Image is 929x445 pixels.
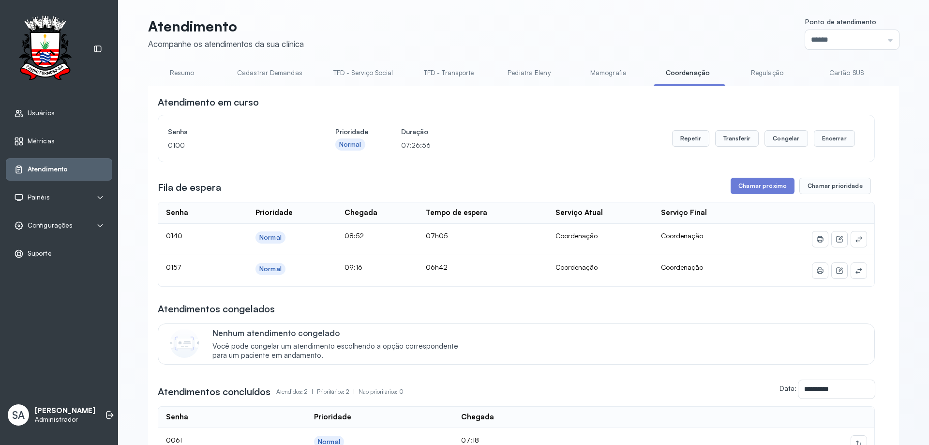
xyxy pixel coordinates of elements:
label: Data: [779,384,796,392]
a: Coordenação [654,65,721,81]
div: Coordenação [555,231,646,240]
a: Regulação [733,65,801,81]
img: Logotipo do estabelecimento [10,15,80,83]
a: Atendimento [14,165,104,174]
a: Mamografia [574,65,642,81]
p: Atendidos: 2 [276,385,317,399]
p: Prioritários: 2 [317,385,359,399]
span: 09:16 [345,263,362,271]
button: Congelar [764,130,808,147]
div: Tempo de espera [426,208,487,217]
span: | [312,388,313,395]
span: Atendimento [28,165,68,173]
span: Painéis [28,193,50,201]
button: Repetir [672,130,709,147]
span: 06h42 [426,263,448,271]
div: Senha [166,208,188,217]
span: Você pode congelar um atendimento escolhendo a opção correspondente para um paciente em andamento. [212,342,468,360]
h4: Duração [401,125,431,138]
p: [PERSON_NAME] [35,406,95,415]
button: Transferir [715,130,759,147]
a: TFD - Serviço Social [324,65,403,81]
div: Senha [166,413,188,422]
h4: Prioridade [335,125,368,138]
div: Chegada [345,208,377,217]
div: Normal [339,140,361,149]
a: Usuários [14,108,104,118]
p: 0100 [168,138,302,152]
span: Ponto de atendimento [805,17,876,26]
span: 07h05 [426,231,448,240]
span: Coordenação [661,263,703,271]
p: Administrador [35,415,95,424]
h3: Atendimento em curso [158,95,259,109]
span: Suporte [28,249,52,258]
a: Pediatra Eleny [495,65,563,81]
h3: Fila de espera [158,181,221,194]
span: 0157 [166,263,181,271]
div: Normal [259,265,282,273]
button: Chamar próximo [731,178,794,194]
h3: Atendimentos concluídos [158,385,270,399]
div: Prioridade [255,208,293,217]
div: Normal [259,233,282,242]
a: Métricas [14,137,104,146]
a: Cartão SUS [812,65,880,81]
a: TFD - Transporte [414,65,484,81]
span: 0140 [166,231,182,240]
span: Coordenação [661,231,703,240]
span: 0061 [166,436,182,444]
div: Serviço Final [661,208,707,217]
div: Serviço Atual [555,208,603,217]
span: Usuários [28,109,55,117]
img: Imagem de CalloutCard [170,329,199,358]
div: Acompanhe os atendimentos da sua clínica [148,39,304,49]
span: | [353,388,355,395]
a: Cadastrar Demandas [227,65,312,81]
button: Encerrar [814,130,855,147]
div: Chegada [461,413,494,422]
span: Configurações [28,221,73,230]
h3: Atendimentos congelados [158,302,275,316]
span: 08:52 [345,231,364,240]
span: Métricas [28,137,55,145]
div: Coordenação [555,263,646,272]
p: Atendimento [148,17,304,35]
button: Chamar prioridade [799,178,871,194]
p: Nenhum atendimento congelado [212,328,468,338]
span: 07:18 [461,436,479,444]
p: Não prioritários: 0 [359,385,404,399]
div: Prioridade [314,413,351,422]
p: 07:26:56 [401,138,431,152]
h4: Senha [168,125,302,138]
a: Resumo [148,65,216,81]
